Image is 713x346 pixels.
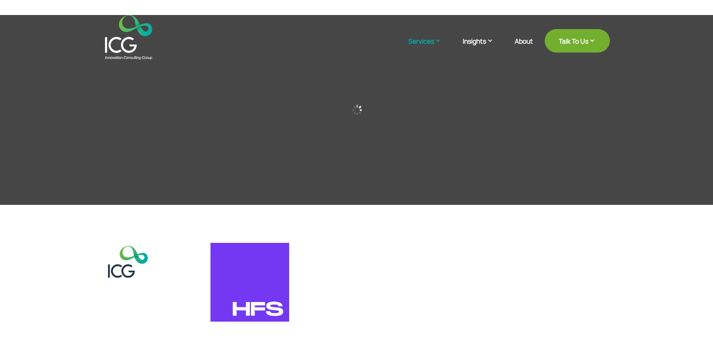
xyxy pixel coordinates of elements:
a: Services [408,36,451,60]
a: Talk To Us [545,29,610,53]
img: ICG [105,15,152,60]
a: About [515,38,533,60]
img: HFS_Primary_Logo 1 [210,243,289,322]
img: icg-logo [104,243,153,284]
a: Insights [463,36,503,60]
